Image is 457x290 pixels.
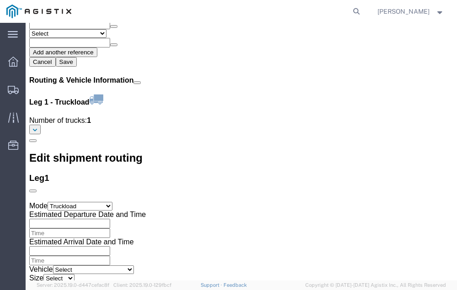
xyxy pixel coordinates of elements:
span: Neil Coehlo [377,6,430,16]
span: Client: 2025.19.0-129fbcf [113,282,171,288]
span: Server: 2025.19.0-d447cefac8f [37,282,109,288]
img: logo [6,5,71,18]
iframe: FS Legacy Container [26,23,457,280]
span: Copyright © [DATE]-[DATE] Agistix Inc., All Rights Reserved [305,281,446,289]
a: Support [201,282,223,288]
a: Feedback [223,282,247,288]
button: [PERSON_NAME] [377,6,445,17]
